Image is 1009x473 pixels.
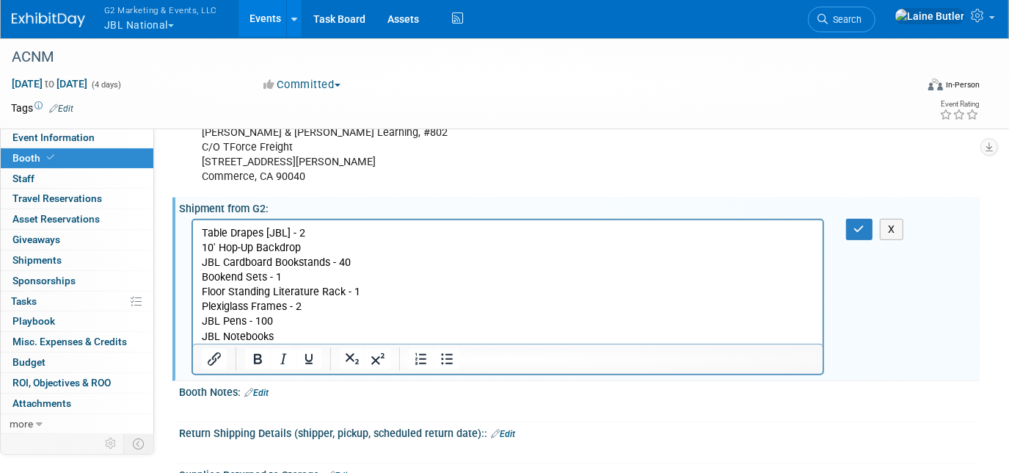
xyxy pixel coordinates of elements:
a: Giveaways [1,230,153,250]
div: Event Rating [939,101,979,108]
a: Shipments [1,250,153,270]
div: Return Shipping Details (shipper, pickup, scheduled return date):: [179,422,980,441]
span: Sponsorships [12,275,76,286]
span: ROI, Objectives & ROO [12,377,111,389]
div: Booth Notes: [179,381,980,400]
p: Bookend Sets - 1 [9,50,622,65]
img: ExhibitDay [12,12,85,27]
span: Staff [12,173,34,184]
span: Event Information [12,131,95,143]
span: Misc. Expenses & Credits [12,336,127,347]
button: X [880,219,903,240]
div: ACNM [7,44,897,71]
td: Toggle Event Tabs [124,434,154,453]
a: Search [808,7,875,32]
p: Table Drapes [JBL] - 2 [9,6,622,21]
iframe: Rich Text Area [193,220,823,344]
span: Asset Reservations [12,213,100,225]
p: JBL Pens - 100 [9,94,622,109]
a: Edit [244,388,269,398]
span: Giveaways [12,234,60,245]
span: Shipments [12,254,62,266]
div: In-Person [945,79,980,90]
span: Booth [12,152,57,164]
span: to [43,78,57,90]
a: Travel Reservations [1,189,153,209]
span: Travel Reservations [12,192,102,204]
button: Superscript [365,349,390,369]
button: Committed [259,77,346,93]
img: Format-Inperson.png [928,79,943,90]
a: Asset Reservations [1,209,153,229]
a: Edit [49,104,73,114]
p: Plexiglass Frames - 2 [9,79,622,94]
a: Playbook [1,311,153,331]
div: Shipment from G2: [179,198,980,216]
button: Underline [296,349,321,369]
a: Budget [1,353,153,372]
button: Numbered list [409,349,434,369]
p: JBL Notebooks [9,109,622,124]
span: Tasks [11,295,37,307]
a: more [1,414,153,434]
span: (4 days) [90,80,121,90]
button: Italic [271,349,296,369]
a: ROI, Objectives & ROO [1,373,153,393]
button: Subscript [340,349,365,369]
td: Tags [11,101,73,115]
span: G2 Marketing & Events, LLC [104,2,217,18]
button: Bullet list [434,349,459,369]
button: Insert/edit link [202,349,227,369]
span: Playbook [12,315,55,327]
a: Edit [491,429,515,439]
div: Event Format [837,76,980,98]
span: more [10,418,33,430]
a: Misc. Expenses & Credits [1,332,153,352]
i: Booth reservation complete [47,154,54,162]
p: 10' Hop-Up Backdrop [9,21,622,35]
span: Attachments [12,397,71,409]
a: Staff [1,169,153,189]
a: Attachments [1,394,153,414]
p: Floor Standing Literature Rack - 1 [9,65,622,79]
a: Tasks [1,292,153,311]
body: Rich Text Area. Press ALT-0 for help. [8,6,622,124]
span: Budget [12,356,45,368]
p: JBL Cardboard Bookstands - 40 [9,35,622,50]
a: Event Information [1,128,153,148]
div: [DATE] - [DATE] FOR: ACNM 70th Annual Meeting & Exhibition [PERSON_NAME] & [PERSON_NAME] Learning... [192,74,824,192]
td: Personalize Event Tab Strip [98,434,124,453]
button: Bold [245,349,270,369]
span: [DATE] [DATE] [11,77,88,90]
a: Booth [1,148,153,168]
span: Search [828,14,862,25]
a: Sponsorships [1,271,153,291]
img: Laine Butler [895,8,965,24]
